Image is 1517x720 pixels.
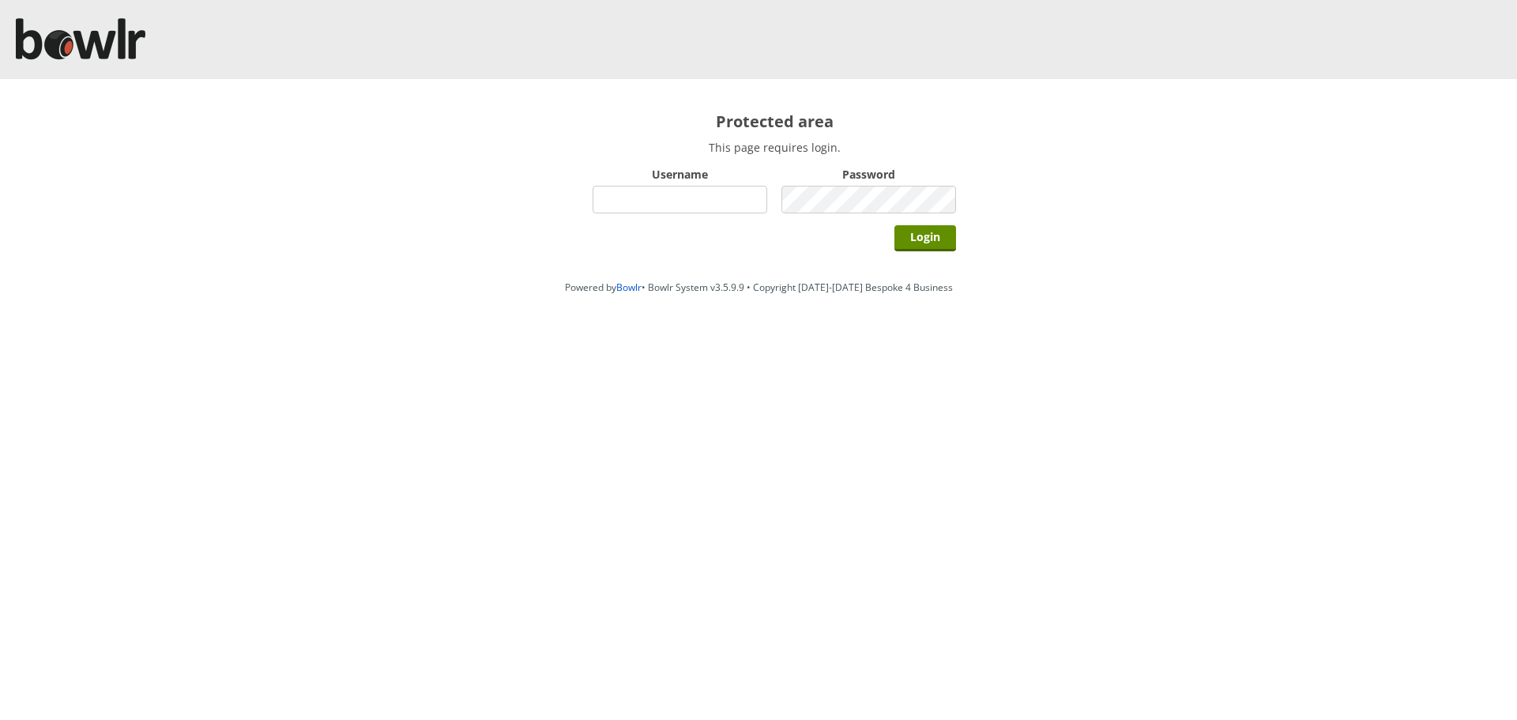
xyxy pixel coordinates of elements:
label: Password [781,167,956,182]
label: Username [593,167,767,182]
span: Powered by • Bowlr System v3.5.9.9 • Copyright [DATE]-[DATE] Bespoke 4 Business [565,281,953,294]
p: This page requires login. [593,140,956,155]
a: Bowlr [616,281,642,294]
h2: Protected area [593,111,956,132]
input: Login [894,225,956,251]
